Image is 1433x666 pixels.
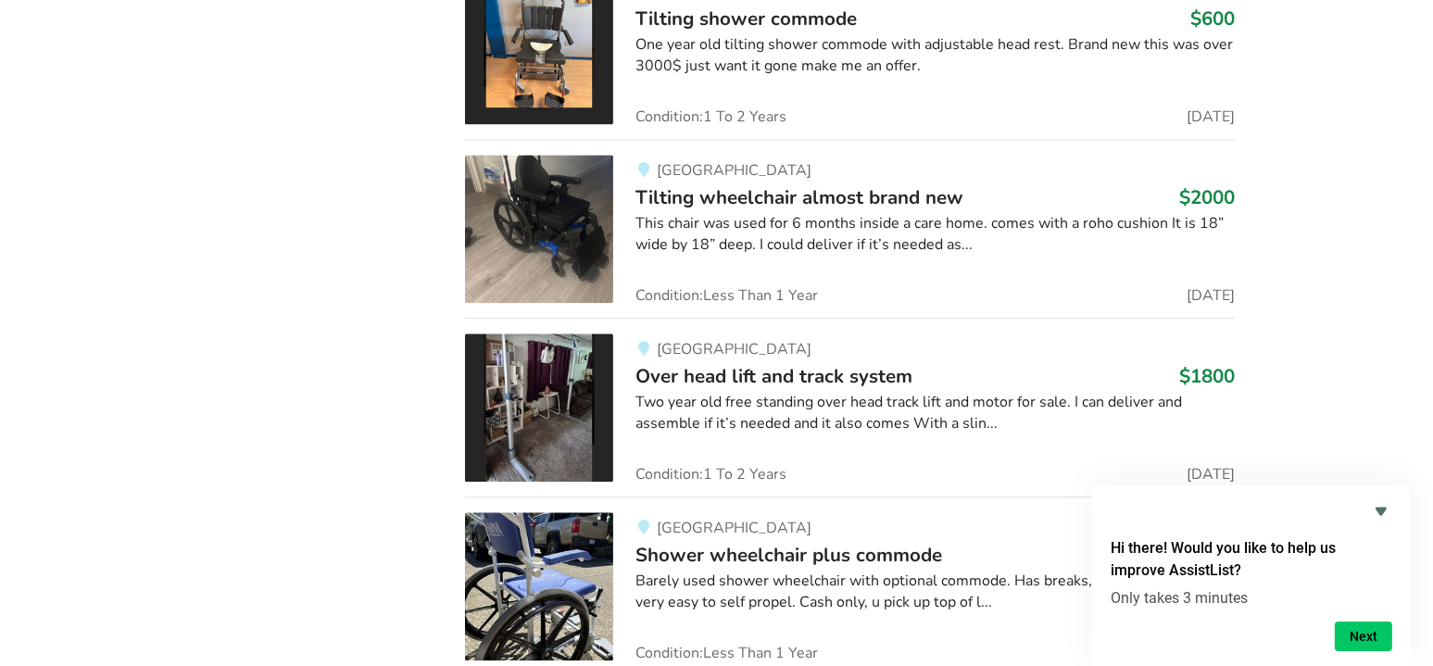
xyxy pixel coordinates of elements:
[635,213,1235,256] div: This chair was used for 6 months inside a care home. comes with a roho cushion It is 18” wide by ...
[635,6,857,31] span: Tilting shower commode
[657,339,811,359] span: [GEOGRAPHIC_DATA]
[657,518,811,538] span: [GEOGRAPHIC_DATA]
[465,333,613,482] img: transfer aids-over head lift and track system
[1111,589,1392,607] p: Only takes 3 minutes
[635,288,818,303] span: Condition: Less Than 1 Year
[465,512,613,660] img: bathroom safety-shower wheelchair plus commode
[465,155,613,303] img: mobility-tilting wheelchair almost brand new
[1187,467,1235,482] span: [DATE]
[657,160,811,181] span: [GEOGRAPHIC_DATA]
[635,646,818,660] span: Condition: Less Than 1 Year
[465,318,1235,496] a: transfer aids-over head lift and track system [GEOGRAPHIC_DATA]Over head lift and track system$18...
[1187,288,1235,303] span: [DATE]
[1179,185,1235,209] h3: $2000
[1179,364,1235,388] h3: $1800
[635,392,1235,434] div: Two year old free standing over head track lift and motor for sale. I can deliver and assemble if...
[635,467,786,482] span: Condition: 1 To 2 Years
[635,542,942,568] span: Shower wheelchair plus commode
[465,496,1235,660] a: bathroom safety-shower wheelchair plus commode[GEOGRAPHIC_DATA]Shower wheelchair plus commode$195...
[635,34,1235,77] div: One year old tilting shower commode with adjustable head rest. Brand new this was over 3000$ just...
[635,571,1235,613] div: Barely used shower wheelchair with optional commode. Has breaks, foot rests, and is very easy to ...
[1111,537,1392,582] h2: Hi there! Would you like to help us improve AssistList?
[1370,500,1392,522] button: Hide survey
[1190,6,1235,31] h3: $600
[635,109,786,124] span: Condition: 1 To 2 Years
[1335,622,1392,651] button: Next question
[1187,109,1235,124] span: [DATE]
[635,184,963,210] span: Tilting wheelchair almost brand new
[465,139,1235,318] a: mobility-tilting wheelchair almost brand new [GEOGRAPHIC_DATA]Tilting wheelchair almost brand new...
[635,363,912,389] span: Over head lift and track system
[1111,500,1392,651] div: Hi there! Would you like to help us improve AssistList?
